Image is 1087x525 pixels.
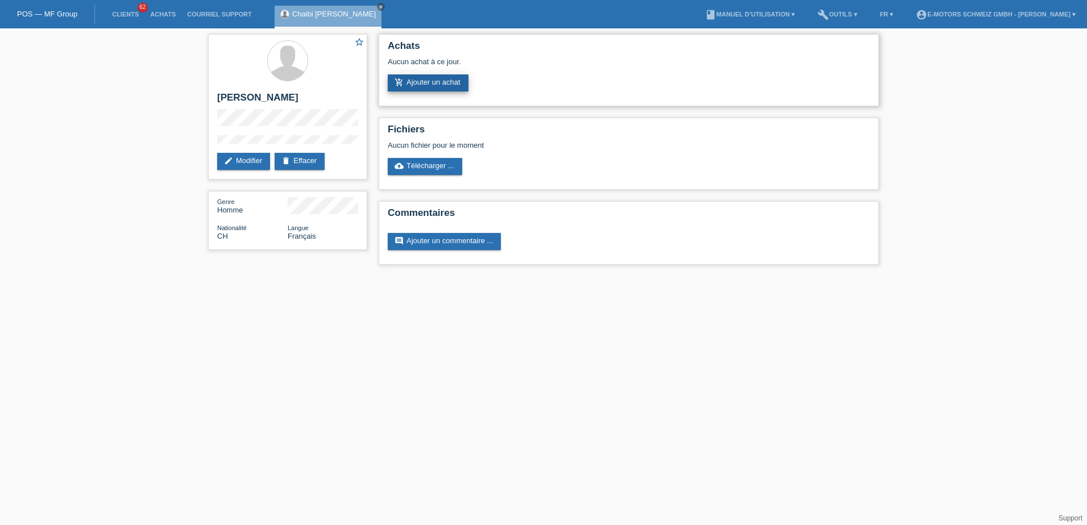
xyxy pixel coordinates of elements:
[388,124,870,141] h2: Fichiers
[275,153,325,170] a: deleteEffacer
[354,37,364,49] a: star_border
[354,37,364,47] i: star_border
[699,11,800,18] a: bookManuel d’utilisation ▾
[705,9,716,20] i: book
[217,198,235,205] span: Genre
[388,207,870,224] h2: Commentaires
[395,161,404,170] i: cloud_upload
[144,11,181,18] a: Achats
[181,11,257,18] a: Courriel Support
[388,40,870,57] h2: Achats
[812,11,862,18] a: buildOutils ▾
[288,232,316,240] span: Français
[818,9,829,20] i: build
[217,224,247,231] span: Nationalité
[874,11,899,18] a: FR ▾
[910,11,1081,18] a: account_circleE-Motors Schweiz GmbH - [PERSON_NAME] ▾
[388,57,870,74] div: Aucun achat à ce jour.
[388,233,501,250] a: commentAjouter un commentaire ...
[395,236,404,245] i: comment
[138,3,148,13] span: 62
[388,74,468,91] a: add_shopping_cartAjouter un achat
[377,3,385,11] a: close
[388,141,735,149] div: Aucun fichier pour le moment
[281,156,291,165] i: delete
[388,158,462,175] a: cloud_uploadTélécharger ...
[217,92,358,109] h2: [PERSON_NAME]
[378,4,384,10] i: close
[288,224,309,231] span: Langue
[217,232,228,240] span: Suisse
[106,11,144,18] a: Clients
[217,197,288,214] div: Homme
[916,9,927,20] i: account_circle
[395,78,404,87] i: add_shopping_cart
[217,153,270,170] a: editModifier
[292,10,376,18] a: Chaibi [PERSON_NAME]
[17,10,77,18] a: POS — MF Group
[1059,514,1082,522] a: Support
[224,156,233,165] i: edit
